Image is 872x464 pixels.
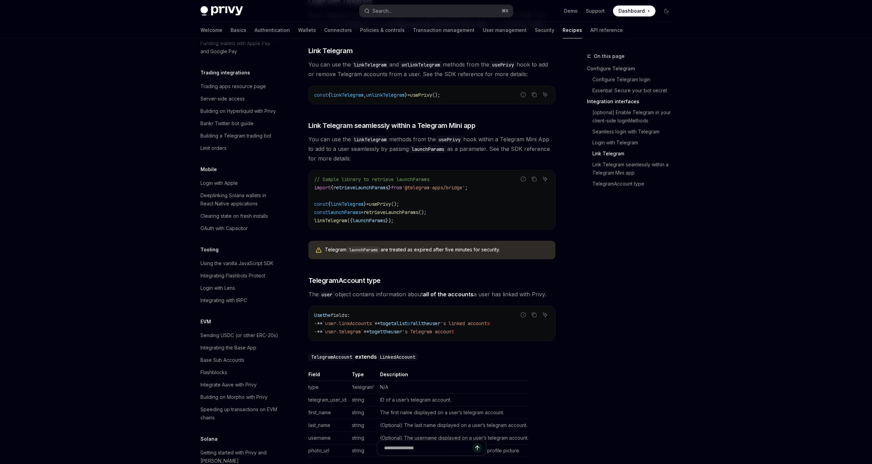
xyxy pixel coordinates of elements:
[314,312,322,318] span: Use
[407,92,410,98] span: =
[200,119,254,128] div: Bankr Twitter bot guide
[195,366,283,379] a: Flashblocks
[347,312,350,318] span: :
[195,270,283,282] a: Integrating Flashbots Protect
[396,320,407,326] span: list
[195,189,283,210] a: Deeplinking Solana wallets in React Native applications
[200,368,227,377] div: Flashblocks
[200,6,243,16] img: dark logo
[587,137,677,148] a: Login with Telegram
[195,80,283,93] a: Trading apps resource page
[308,276,381,285] span: TelegramAccount type
[319,291,335,298] code: user
[347,217,353,224] span: ({
[308,289,555,299] span: The object contains information about a user has linked with Privy.
[353,217,385,224] span: launchParams
[586,8,605,14] a: Support
[530,175,539,183] button: Copy the contents from the code block
[502,8,509,14] span: ⌘ K
[541,90,550,99] button: Ask AI
[195,403,283,424] a: Speeding up transactions on EVM chains
[200,393,268,401] div: Building on Morpho with Privy
[349,406,377,419] td: string
[200,356,244,364] div: Base Sub Accounts
[200,272,265,280] div: Integrating Flashbots Protect
[418,209,427,215] span: ();
[200,107,276,115] div: Building on Hyperliquid with Privy
[587,74,677,85] a: Configure Telegram login
[200,191,279,208] div: Deeplinking Solana wallets in React Native applications
[483,22,527,38] a: User management
[530,310,539,319] button: Copy the contents from the code block
[391,185,402,191] span: from
[377,406,528,419] td: The first name displayed on a user’s telegram account.
[200,296,247,305] div: Integrating with tRPC
[394,320,396,326] span: a
[413,320,421,326] span: all
[195,210,283,222] a: Clearing state on fresh installs
[364,92,366,98] span: ,
[200,132,271,140] div: Building a Telegram trading bot
[360,22,405,38] a: Policies & controls
[308,431,349,444] td: username
[328,201,331,207] span: {
[200,144,226,152] div: Limit orders
[195,391,283,403] a: Building on Morpho with Privy
[195,105,283,117] a: Building on Hyperliquid with Privy
[331,201,364,207] span: linkTelegram
[200,405,279,422] div: Speeding up transactions on EVM chains
[399,61,443,69] code: unlinkTelegram
[322,312,331,318] span: the
[349,393,377,406] td: string
[195,142,283,154] a: Limit orders
[377,419,528,431] td: (Optional) The last name displayed on a user’s telegram account.
[377,393,528,406] td: ID of a user’s telegram account.
[308,353,355,361] code: TelegramAccount
[364,201,366,207] span: }
[308,419,349,431] td: last_name
[409,145,447,153] code: launchParams
[200,246,219,254] h5: Tooling
[349,431,377,444] td: string
[314,320,317,326] span: -
[465,185,468,191] span: ;
[402,329,451,335] span: 's Telegram accoun
[314,201,328,207] span: const
[410,92,432,98] span: usePrivy
[200,212,268,220] div: Clearing state on fresh installs
[519,175,528,183] button: Report incorrect code
[618,8,645,14] span: Dashboard
[429,320,440,326] span: user
[519,310,528,319] button: Report incorrect code
[407,320,413,326] span: of
[200,344,256,352] div: Integrating the Base App
[530,90,539,99] button: Copy the contents from the code block
[322,329,364,335] span: `user.telegram`
[377,431,528,444] td: (Optional) The username displayed on a user’s telegram account.
[308,371,349,381] th: Field
[322,320,374,326] span: `user.linkAccounts`
[195,130,283,142] a: Building a Telegram trading bot
[423,291,474,298] a: all of the accounts
[325,246,549,254] div: Telegram are treated as expired after five minutes for security.
[328,92,331,98] span: {
[385,217,394,224] span: });
[308,381,349,393] td: type
[380,320,385,326] span: to
[200,165,217,174] h5: Mobile
[195,342,283,354] a: Integrating the Base App
[314,92,328,98] span: const
[231,22,246,38] a: Basics
[298,22,316,38] a: Wallets
[587,126,677,137] a: Seamless login with Telegram
[195,282,283,294] a: Login with Lens
[366,92,405,98] span: unlinkTelegram
[374,329,383,335] span: get
[366,201,369,207] span: =
[328,209,361,215] span: launchParams
[587,96,677,107] a: Integration interfaces
[346,247,381,253] code: launchParams
[388,185,391,191] span: }
[314,217,347,224] span: linkTelegram
[308,46,353,56] span: Link Telegram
